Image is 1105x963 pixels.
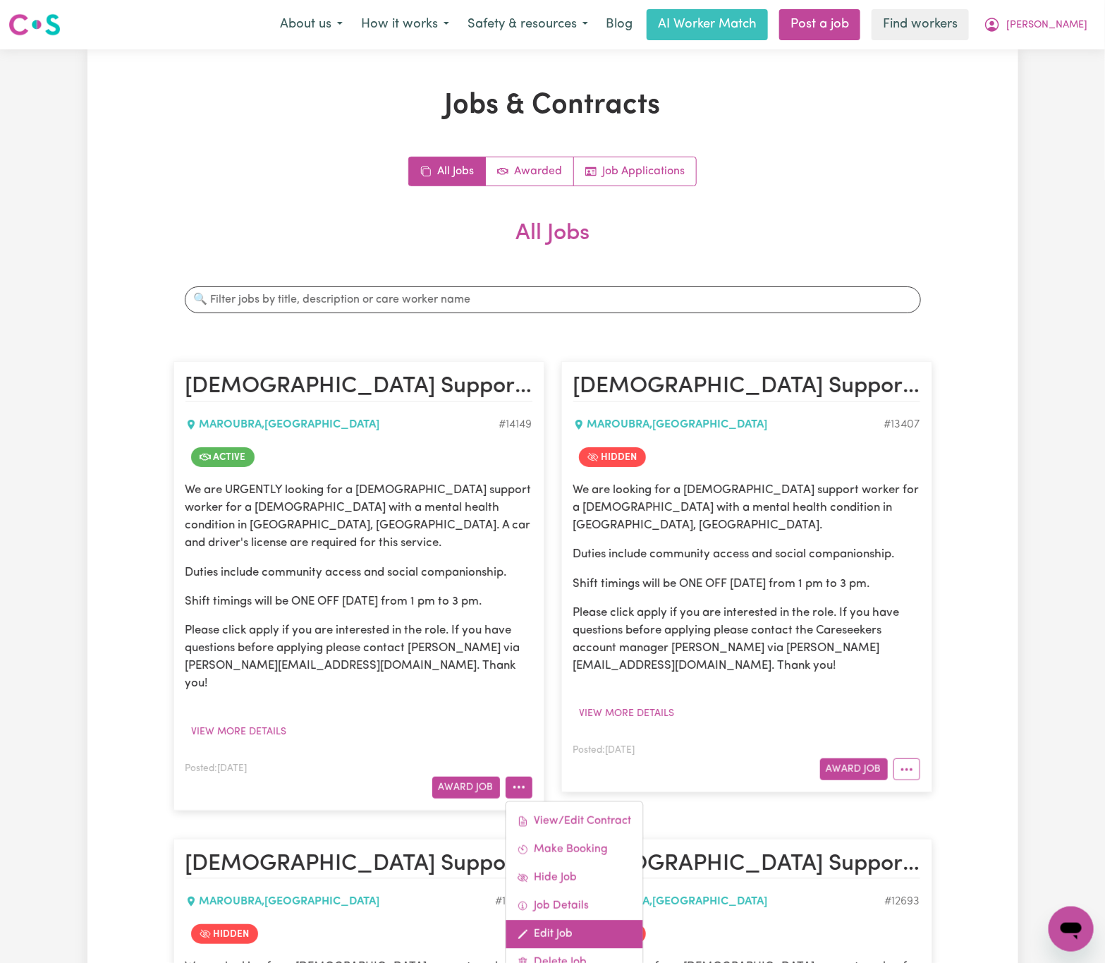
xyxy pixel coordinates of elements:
[185,622,532,693] p: Please click apply if you are interested in the role. If you have questions before applying pleas...
[884,416,920,433] div: Job ID #13407
[8,8,61,41] a: Careseekers logo
[191,447,255,467] span: Job is active
[1006,18,1087,33] span: [PERSON_NAME]
[185,721,293,743] button: View more details
[975,10,1097,40] button: My Account
[185,286,921,313] input: 🔍 Filter jobs by title, description or care worker name
[432,777,500,799] button: Award Job
[185,893,496,910] div: MAROUBRA , [GEOGRAPHIC_DATA]
[185,593,532,610] p: Shift timings will be ONE OFF [DATE] from 1 pm to 3 pm.
[506,864,642,892] a: Hide Job
[573,893,885,910] div: MAROUBRA , [GEOGRAPHIC_DATA]
[191,924,258,944] span: Job is hidden
[409,157,486,186] a: All jobs
[1049,907,1094,952] iframe: Button to launch messaging window
[573,481,920,535] p: We are looking for a [DEMOGRAPHIC_DATA] support worker for a [DEMOGRAPHIC_DATA] with a mental hea...
[872,9,969,40] a: Find workers
[573,575,920,593] p: Shift timings will be ONE OFF [DATE] from 1 pm to 3 pm.
[893,758,920,780] button: More options
[352,10,458,40] button: How it works
[496,893,532,910] div: Job ID #13404
[573,604,920,675] p: Please click apply if you are interested in the role. If you have questions before applying pleas...
[573,416,884,433] div: MAROUBRA , [GEOGRAPHIC_DATA]
[173,220,932,269] h2: All Jobs
[458,10,597,40] button: Safety & resources
[271,10,352,40] button: About us
[499,416,532,433] div: Job ID #14149
[579,447,646,467] span: Job is hidden
[506,807,642,835] a: View/Edit Contract
[573,851,920,879] h2: Female Support Worker Needed For ONE OFF On Tuesday 16/07 - Maroubra, NSW
[885,893,920,910] div: Job ID #12693
[185,851,532,879] h2: Female Support Worker Needed ONE OFF In Maroubra, NSW
[506,777,532,799] button: More options
[486,157,574,186] a: Active jobs
[573,703,681,725] button: View more details
[185,416,499,433] div: MAROUBRA , [GEOGRAPHIC_DATA]
[506,920,642,948] a: Edit Job
[820,758,888,780] button: Award Job
[185,481,532,552] p: We are URGENTLY looking for a [DEMOGRAPHIC_DATA] support worker for a [DEMOGRAPHIC_DATA] with a m...
[779,9,860,40] a: Post a job
[185,564,532,581] p: Duties include community access and social companionship.
[573,545,920,563] p: Duties include community access and social companionship.
[185,764,248,773] span: Posted: [DATE]
[573,373,920,401] h2: Female Support Worker Needed ONE OFF Friday In Maroubra, NSW
[8,12,61,37] img: Careseekers logo
[506,835,642,864] a: Make Booking
[506,892,642,920] a: Job Details
[573,746,635,755] span: Posted: [DATE]
[185,373,532,401] h2: Female Support Worker Needed ONE OFF Today 15/04 Tuesday In Maroubra, NSW
[173,89,932,123] h1: Jobs & Contracts
[597,9,641,40] a: Blog
[647,9,768,40] a: AI Worker Match
[574,157,696,186] a: Job applications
